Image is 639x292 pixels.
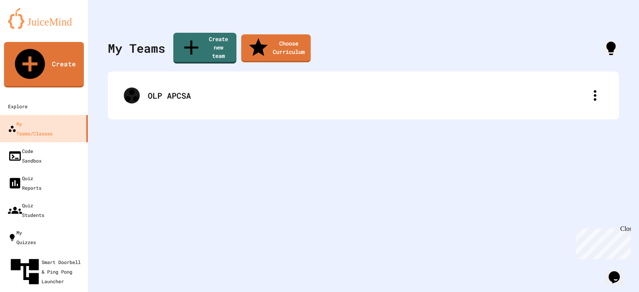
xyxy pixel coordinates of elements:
[8,201,44,220] div: Quiz Students
[8,255,85,288] div: Smart Doorbell & Ping Pong Launcher
[8,119,53,138] div: My Teams/Classes
[3,3,55,51] div: Chat with us now!Close
[241,34,311,62] a: Choose Curriculum
[605,260,631,284] iframe: chat widget
[8,228,36,247] div: My Quizzes
[148,89,587,101] div: OLP APCSA
[573,225,631,259] iframe: chat widget
[4,42,84,87] a: Create
[173,33,236,64] a: Create new team
[603,40,619,56] div: How it works
[8,173,42,193] div: Quiz Reports
[8,146,42,165] div: Code Sandbox
[8,101,28,111] div: Explore
[8,8,80,29] img: logo-orange.svg
[108,39,165,57] div: My Teams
